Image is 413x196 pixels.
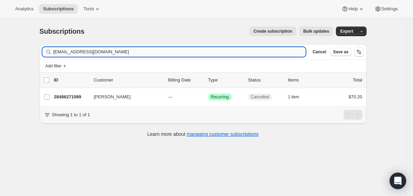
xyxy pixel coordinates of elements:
p: Status [248,77,283,84]
button: Settings [370,4,402,14]
button: Export [336,26,357,36]
span: Analytics [15,6,33,12]
button: Analytics [11,4,38,14]
button: [PERSON_NAME] [90,91,159,102]
span: 1 item [288,94,299,100]
p: Billing Date [168,77,203,84]
p: Customer [94,77,163,84]
p: Learn more about [147,131,258,138]
button: Subscriptions [39,4,78,14]
a: managing customer subscriptions [187,131,258,137]
p: ID [54,77,88,84]
div: IDCustomerBilling DateTypeStatusItemsTotal [54,77,362,84]
span: Bulk updates [303,29,329,34]
span: [PERSON_NAME] [94,94,131,100]
div: Open Intercom Messenger [390,173,406,189]
span: Settings [381,6,398,12]
span: Cancel [313,49,326,55]
p: Total [353,77,362,84]
div: 28486271089[PERSON_NAME]---SuccessRecurringCancelled1 item$70.20 [54,92,362,102]
button: Sort the results [354,47,364,57]
span: Subscriptions [43,6,74,12]
button: Save as [330,48,351,56]
button: 1 item [288,92,307,102]
div: Type [208,77,243,84]
span: $70.20 [349,94,362,99]
p: Showing 1 to 1 of 1 [52,111,90,118]
button: Help [337,4,369,14]
button: Tools [79,4,105,14]
span: Recurring [211,94,229,100]
span: --- [168,94,173,99]
span: Add filter [45,63,62,69]
input: Filter subscribers [53,47,306,57]
span: Subscriptions [40,28,85,35]
span: Tools [83,6,94,12]
p: 28486271089 [54,94,88,100]
span: Create subscription [253,29,292,34]
span: Save as [333,49,349,55]
span: Export [340,29,353,34]
nav: Pagination [343,110,362,120]
button: Create subscription [249,26,296,36]
button: Add filter [42,62,70,70]
span: Help [348,6,358,12]
button: Cancel [310,48,329,56]
span: Cancelled [251,94,269,100]
button: Bulk updates [299,26,333,36]
div: Items [288,77,322,84]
